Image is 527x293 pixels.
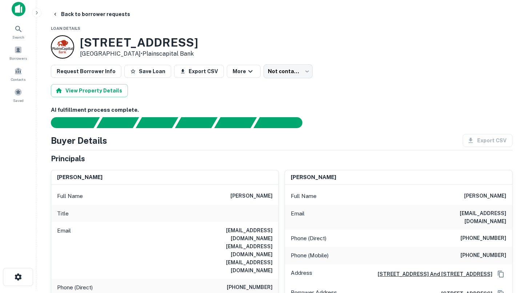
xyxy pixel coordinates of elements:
h6: [PHONE_NUMBER] [460,234,506,243]
div: AI fulfillment process complete. [254,117,311,128]
p: Full Name [291,192,317,201]
p: Title [57,209,69,218]
button: Save Loan [124,65,171,78]
button: Copy Address [495,269,506,280]
a: Contacts [2,64,34,84]
button: Back to borrower requests [49,8,133,21]
a: Plainscapital Bank [142,50,194,57]
h3: [STREET_ADDRESS] [80,36,198,50]
div: Not contacted [263,64,313,78]
h6: AI fulfillment process complete. [51,106,512,114]
h6: [PERSON_NAME] [57,173,102,182]
p: Phone (Mobile) [291,251,329,260]
div: Sending borrower request to AI... [42,117,97,128]
div: Principals found, still searching for contact information. This may take time... [214,117,257,128]
button: More [227,65,261,78]
p: Phone (Direct) [291,234,326,243]
span: Saved [13,98,24,103]
a: Borrowers [2,43,34,63]
button: Request Borrower Info [51,65,121,78]
p: Address [291,269,312,280]
span: Borrowers [9,55,27,61]
p: Full Name [57,192,83,201]
h5: Principals [51,153,85,164]
span: Search [12,34,24,40]
div: Your request is received and processing... [96,117,139,128]
div: Principals found, AI now looking for contact information... [175,117,217,128]
h6: [PERSON_NAME] [291,173,336,182]
h4: Buyer Details [51,134,107,147]
span: Loan Details [51,26,80,31]
div: Documents found, AI parsing details... [136,117,178,128]
button: View Property Details [51,84,128,97]
h6: [PHONE_NUMBER] [227,283,273,292]
a: Search [2,22,34,41]
img: capitalize-icon.png [12,2,25,16]
h6: [EMAIL_ADDRESS][DOMAIN_NAME] [419,209,506,225]
p: [GEOGRAPHIC_DATA] • [80,50,198,58]
iframe: Chat Widget [491,235,527,270]
h6: [EMAIL_ADDRESS][DOMAIN_NAME] [EMAIL_ADDRESS][DOMAIN_NAME] [EMAIL_ADDRESS][DOMAIN_NAME] [185,226,273,274]
p: Email [57,226,71,274]
span: Contacts [11,76,25,82]
p: Email [291,209,305,225]
button: Export CSV [174,65,224,78]
a: Saved [2,85,34,105]
p: Phone (Direct) [57,283,93,292]
h6: [PERSON_NAME] [230,192,273,201]
h6: [PHONE_NUMBER] [460,251,506,260]
a: [STREET_ADDRESS] And [STREET_ADDRESS] [372,270,492,278]
h6: [PERSON_NAME] [464,192,506,201]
